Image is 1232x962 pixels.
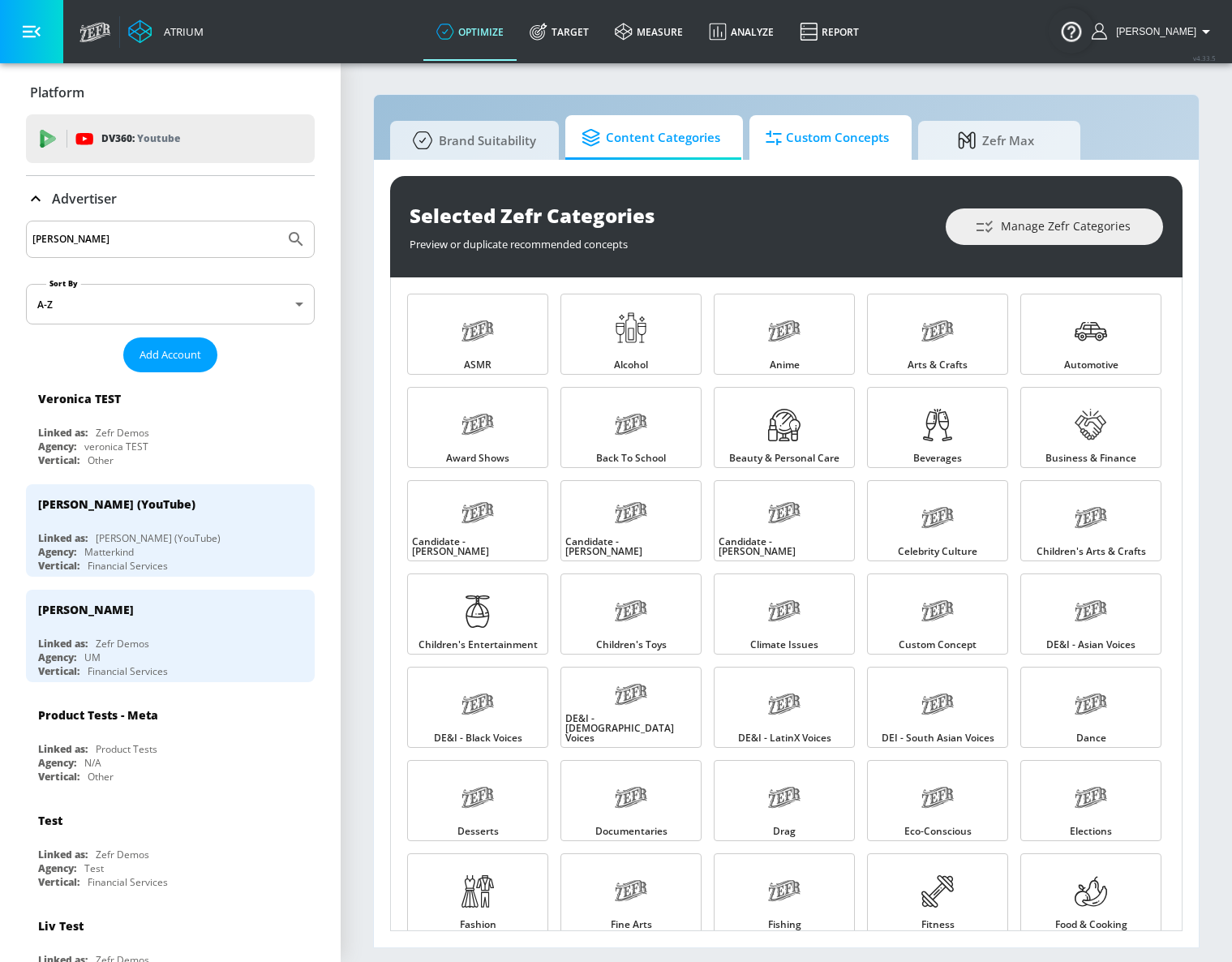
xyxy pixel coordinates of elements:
a: Alcohol [560,294,702,375]
div: N/A [84,756,101,770]
a: Elections [1020,760,1161,841]
a: Arts & Crafts [867,294,1008,375]
div: Vertical: [38,664,79,678]
p: Youtube [137,130,180,147]
label: Sort By [46,278,81,289]
div: Zefr Demos [96,848,149,861]
div: Product Tests [96,742,157,756]
span: Automotive [1064,360,1118,370]
a: Beverages [867,387,1008,468]
div: Agency: [38,861,76,875]
span: DE&I - [DEMOGRAPHIC_DATA] Voices [565,714,697,743]
a: Target [517,2,602,61]
div: [PERSON_NAME] (YouTube) [38,496,195,512]
div: Platform [26,70,315,115]
a: Candidate - [PERSON_NAME] [407,480,548,561]
span: Alcohol [614,360,648,370]
a: optimize [423,2,517,61]
div: Atrium [157,24,204,39]
div: A-Z [26,284,315,324]
a: Fitness [867,853,1008,934]
a: Award Shows [407,387,548,468]
span: ASMR [464,360,492,370]
div: [PERSON_NAME] [38,602,134,617]
a: Children's Arts & Crafts [1020,480,1161,561]
div: Liv Test [38,918,84,934]
span: Candidate - [PERSON_NAME] [412,537,543,556]
div: Selected Zefr Categories [410,202,929,229]
div: Advertiser [26,176,315,221]
div: Vertical: [38,453,79,467]
p: DV360: [101,130,180,148]
div: Zefr Demos [96,637,149,651]
span: Elections [1070,827,1112,836]
span: Content Categories [582,118,720,157]
button: [PERSON_NAME] [1092,22,1216,41]
span: Back to School [596,453,666,463]
span: Brand Suitability [406,121,536,160]
div: Linked as: [38,742,88,756]
span: Add Account [140,346,201,364]
span: v 4.33.5 [1193,54,1216,62]
a: DE&I - LatinX Voices [714,667,855,748]
div: veronica TEST [84,440,148,453]
a: Fashion [407,853,548,934]
span: Custom Concept [899,640,977,650]
div: Financial Services [88,875,168,889]
a: Climate Issues [714,573,855,655]
div: Financial Services [88,559,168,573]
div: Veronica TESTLinked as:Zefr DemosAgency:veronica TESTVertical:Other [26,379,315,471]
div: Linked as: [38,531,88,545]
span: Documentaries [595,827,668,836]
p: Advertiser [52,190,117,208]
a: ASMR [407,294,548,375]
div: Zefr Demos [96,426,149,440]
span: Food & Cooking [1055,920,1127,930]
span: Candidate - [PERSON_NAME] [719,537,850,556]
span: Custom Concepts [766,118,889,157]
button: Submit Search [278,221,314,257]
div: Other [88,770,114,784]
div: [PERSON_NAME]Linked as:Zefr DemosAgency:UMVertical:Financial Services [26,590,315,682]
span: Eco-Conscious [904,827,972,836]
a: DE&I - [DEMOGRAPHIC_DATA] Voices [560,667,702,748]
div: [PERSON_NAME] (YouTube)Linked as:[PERSON_NAME] (YouTube)Agency:MatterkindVertical:Financial Services [26,484,315,577]
span: Fashion [460,920,496,930]
div: [PERSON_NAME] (YouTube) [96,531,221,545]
div: Product Tests - Meta [38,707,158,723]
span: Celebrity Culture [898,547,977,556]
a: Food & Cooking [1020,853,1161,934]
button: Open Resource Center [1049,8,1094,54]
button: Add Account [123,337,217,372]
a: Eco-Conscious [867,760,1008,841]
span: Anime [770,360,800,370]
a: Back to School [560,387,702,468]
a: DEI - South Asian Voices [867,667,1008,748]
div: Other [88,453,114,467]
div: Agency: [38,440,76,453]
div: TestLinked as:Zefr DemosAgency:TestVertical:Financial Services [26,801,315,893]
a: Dance [1020,667,1161,748]
span: Beauty & Personal Care [729,453,839,463]
a: Business & Finance [1020,387,1161,468]
a: measure [602,2,696,61]
a: Children's Toys [560,573,702,655]
div: Product Tests - MetaLinked as:Product TestsAgency:N/AVertical:Other [26,695,315,788]
a: Atrium [128,19,204,44]
a: Desserts [407,760,548,841]
div: Linked as: [38,637,88,651]
div: Test [38,813,62,828]
a: Fishing [714,853,855,934]
span: DE&I - LatinX Voices [738,733,831,743]
span: Zefr Max [934,121,1058,160]
a: Anime [714,294,855,375]
span: Drag [773,827,796,836]
span: Climate Issues [750,640,818,650]
a: Fine Arts [560,853,702,934]
span: Children's Arts & Crafts [1037,547,1146,556]
div: Veronica TEST [38,391,121,406]
span: Candidate - [PERSON_NAME] [565,537,697,556]
a: DE&I - Asian Voices [1020,573,1161,655]
span: login as: charles.sun@zefr.com [1110,26,1196,37]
